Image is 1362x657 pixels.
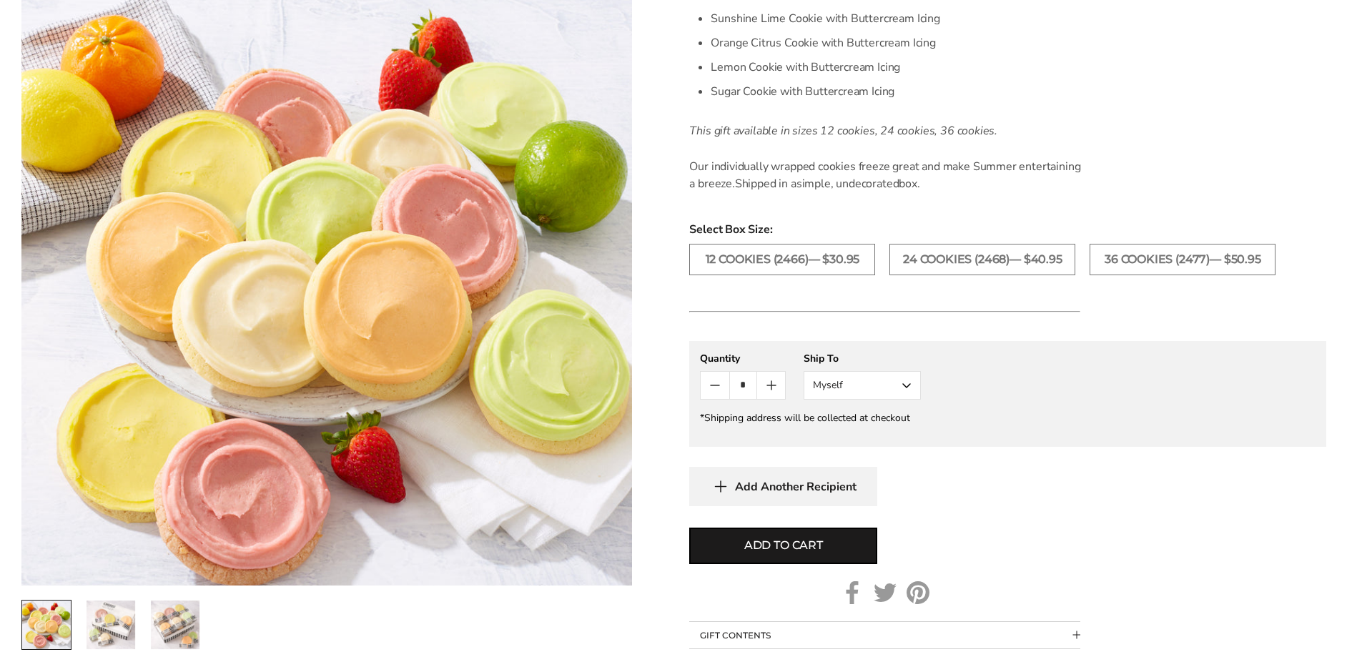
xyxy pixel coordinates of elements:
li: Sugar Cookie with Buttercream Icing [711,79,1080,104]
div: *Shipping address will be collected at checkout [700,411,1316,425]
a: 3 / 3 [150,600,200,650]
span: Select Box Size: [689,221,1326,238]
div: Quantity [700,352,786,365]
li: Orange Citrus Cookie with Buttercream Icing [711,31,1080,55]
p: Our individually wrapped cookies freeze great and make Summer entertaining a breeze. [689,158,1080,192]
em: This gift available in sizes 12 cookies, 24 cookies, 36 cookies. [689,123,997,139]
iframe: Sign Up via Text for Offers [11,603,148,646]
span: Add to cart [744,537,823,554]
div: Ship To [804,352,921,365]
button: Count plus [757,372,785,399]
a: Facebook [841,581,864,604]
img: Just the Cookies - Summer Iced Cookies [22,601,71,649]
label: 24 COOKIES (2468)— $40.95 [889,244,1075,275]
li: Lemon Cookie with Buttercream Icing [711,55,1080,79]
button: Collapsible block button [689,622,1080,649]
button: Add to cart [689,528,877,564]
span: Shipped in a [735,176,796,192]
button: Add Another Recipient [689,467,877,506]
label: 36 COOKIES (2477)— $50.95 [1090,244,1275,275]
img: Just the Cookies - Summer Iced Cookies [151,601,199,649]
img: Just the Cookies - Summer Iced Cookies [87,601,135,649]
a: 1 / 3 [21,600,71,650]
a: 2 / 3 [86,600,136,650]
label: 12 COOKIES (2466)— $30.95 [689,244,875,275]
li: Sunshine Lime Cookie with Buttercream Icing [711,6,1080,31]
a: Twitter [874,581,897,604]
input: Quantity [729,372,757,399]
button: Myself [804,371,921,400]
button: Count minus [701,372,729,399]
span: box. [899,176,919,192]
a: Pinterest [907,581,929,604]
span: Add Another Recipient [735,480,857,494]
span: simple, undecorated [796,176,899,192]
gfm-form: New recipient [689,341,1326,447]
